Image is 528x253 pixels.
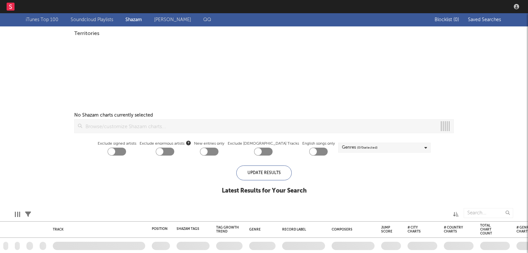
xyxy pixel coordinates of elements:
[203,16,211,24] a: QQ
[236,165,292,180] div: Update Results
[332,228,371,232] div: Composers
[98,140,136,148] label: Exclude signed artists
[222,187,307,195] div: Latest Results for Your Search
[186,140,191,146] button: Exclude enormous artists
[435,18,459,22] span: Blocklist
[154,16,191,24] a: [PERSON_NAME]
[177,227,200,231] div: Shazam Tags
[71,16,113,24] a: Soundcloud Playlists
[357,144,378,152] span: ( 0 / 0 selected)
[408,226,427,234] div: # City Charts
[26,16,58,24] a: iTunes Top 100
[480,224,500,235] div: Total Chart Count
[302,140,335,148] label: English songs only
[381,226,392,234] div: Jump Score
[342,144,378,152] div: Genres
[464,208,513,218] input: Search...
[453,18,459,22] span: ( 0 )
[25,205,31,224] div: Filters
[15,205,20,224] div: Edit Columns
[216,226,239,234] div: Tag Growth Trend
[444,226,464,234] div: # Country Charts
[82,120,437,133] input: Browse/customize Shazam charts...
[194,140,224,148] label: New entries only
[140,140,191,148] span: Exclude enormous artists
[152,227,168,231] div: Position
[74,111,153,119] div: No Shazam charts currently selected
[249,228,272,232] div: Genre
[228,140,299,148] label: Exclude [DEMOGRAPHIC_DATA] Tracks
[53,228,142,232] div: Track
[468,18,502,22] span: Saved Searches
[282,228,322,232] div: Record Label
[466,17,502,22] button: Saved Searches
[74,30,454,38] div: Territories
